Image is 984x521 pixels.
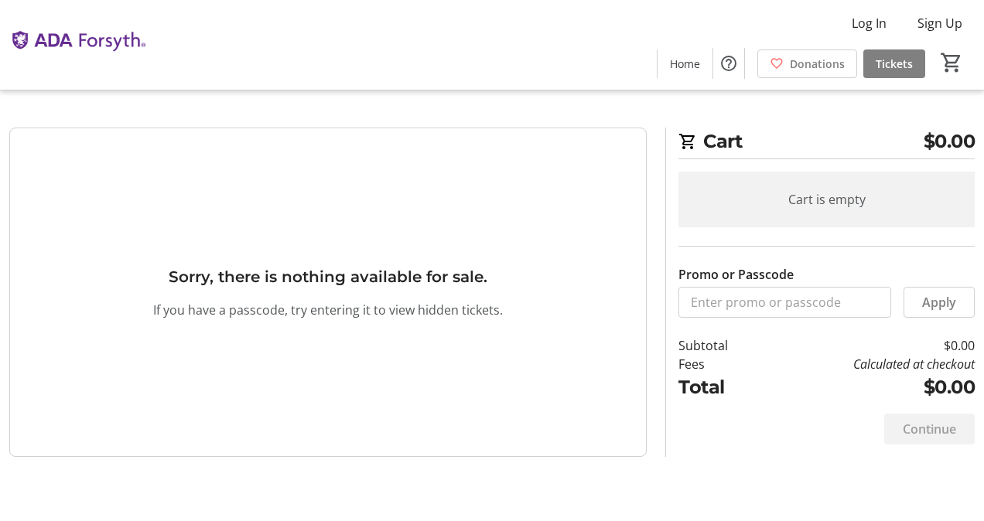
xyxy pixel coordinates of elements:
span: Donations [790,56,845,72]
span: Sign Up [917,14,962,32]
button: Log In [839,11,899,36]
div: Cart is empty [678,172,975,227]
a: Tickets [863,49,925,78]
button: Apply [904,287,975,318]
input: Enter promo or passcode [678,287,891,318]
td: Subtotal [678,336,764,355]
p: If you have a passcode, try entering it to view hidden tickets. [153,301,503,319]
td: $0.00 [764,336,975,355]
span: $0.00 [924,128,975,155]
a: Donations [757,49,857,78]
td: Total [678,373,764,401]
button: Cart [938,49,965,77]
span: Tickets [876,56,913,72]
h3: Sorry, there is nothing available for sale. [169,265,487,288]
td: Calculated at checkout [764,355,975,373]
img: The ADA Forsyth Institute's Logo [9,6,147,83]
a: Home [658,49,712,78]
span: Apply [922,293,956,312]
td: Fees [678,355,764,373]
span: Home [670,56,700,72]
label: Promo or Passcode [678,265,794,284]
span: Log In [852,14,887,32]
h2: Cart [678,128,975,159]
button: Sign Up [905,11,975,36]
td: $0.00 [764,373,975,401]
button: Help [713,48,744,79]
